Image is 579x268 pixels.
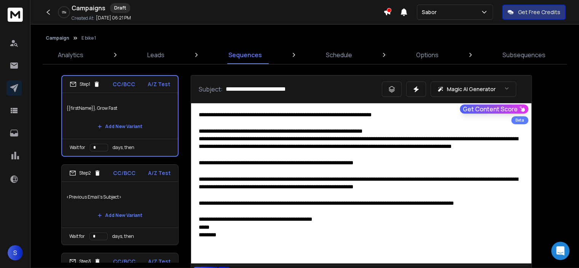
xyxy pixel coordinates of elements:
p: A/Z Test [148,258,171,265]
button: Add New Variant [91,208,148,223]
div: Step 3 [69,258,101,265]
p: Leads [147,50,164,59]
a: Schedule [321,46,357,64]
p: E bike 1 [81,35,96,41]
p: Sabor [422,8,440,16]
p: Sequences [228,50,262,59]
p: Get Free Credits [518,8,560,16]
p: CC/BCC [113,80,135,88]
div: Step 2 [69,170,101,177]
button: Campaign [46,35,69,41]
p: days, then [113,144,134,151]
p: Magic AI Generator [447,85,496,93]
li: Step2CC/BCCA/Z Test<Previous Email's Subject>Add New VariantWait fordays, then [61,164,179,245]
button: S [8,245,23,260]
p: A/Z Test [148,169,171,177]
a: Leads [143,46,169,64]
p: A/Z Test [148,80,170,88]
button: Magic AI Generator [431,82,516,97]
p: <Previous Email's Subject> [66,186,174,208]
p: CC/BCC [113,258,136,265]
div: Draft [110,3,130,13]
p: Subject: [199,85,223,94]
li: Step1CC/BCCA/Z Test{{firstName}}, Grow FastAdd New VariantWait fordays, then [61,75,179,157]
div: Beta [511,116,528,124]
p: 0 % [62,10,66,14]
h1: Campaigns [72,3,105,13]
p: Analytics [58,50,83,59]
button: Get Free Credits [502,5,566,20]
p: CC/BCC [113,169,136,177]
div: Step 1 [70,81,100,88]
a: Analytics [53,46,88,64]
p: {{firstName}}, Grow Fast [67,98,173,119]
a: Subsequences [498,46,550,64]
p: [DATE] 06:21 PM [96,15,131,21]
button: Add New Variant [91,119,148,134]
p: Subsequences [502,50,546,59]
p: Wait for [69,233,85,239]
p: days, then [112,233,134,239]
p: Wait for [70,144,85,151]
a: Options [412,46,443,64]
button: Get Content Score [460,104,528,114]
a: Sequences [224,46,266,64]
p: Options [416,50,439,59]
div: Open Intercom Messenger [551,242,569,260]
p: Created At: [72,15,94,21]
p: Schedule [326,50,352,59]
